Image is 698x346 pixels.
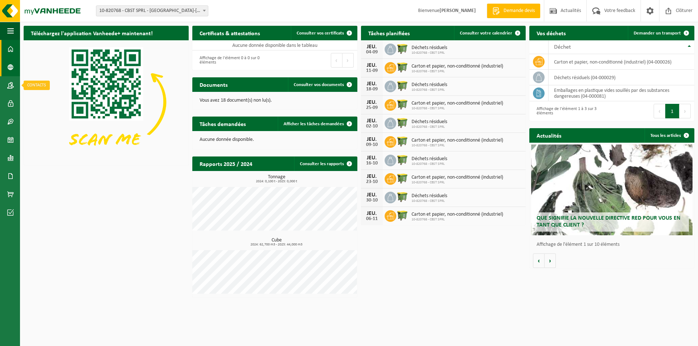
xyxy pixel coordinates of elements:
[396,61,409,73] img: WB-1100-HPE-GN-50
[365,174,379,179] div: JEU.
[487,4,540,18] a: Demande devis
[412,82,447,88] span: Déchets résiduels
[96,6,208,16] span: 10-820768 - CBST SPRL - CORROY-LE-CHÂTEAU
[460,31,512,36] span: Consulter votre calendrier
[412,193,447,199] span: Déchets résiduels
[549,54,694,70] td: carton et papier, non-conditionné (industriel) (04-000026)
[396,191,409,203] img: WB-1100-HPE-GN-50
[396,172,409,184] img: WB-1100-HPE-GN-50
[365,87,379,92] div: 18-09
[196,52,271,68] div: Affichage de l'élément 0 à 0 sur 0 éléments
[24,26,160,40] h2: Téléchargez l'application Vanheede+ maintenant!
[529,128,569,142] h2: Actualités
[412,119,447,125] span: Déchets résiduels
[196,243,357,247] span: 2024: 62,700 m3 - 2025: 44,000 m3
[196,180,357,183] span: 2024: 0,100 t - 2025: 0,000 t
[342,53,354,68] button: Next
[412,143,503,148] span: 10-820768 - CBST SPRL
[412,162,447,166] span: 10-820768 - CBST SPRL
[365,50,379,55] div: 04-09
[396,135,409,147] img: WB-1100-HPE-GN-50
[502,7,537,15] span: Demande devis
[24,40,189,164] img: Download de VHEPlus App
[396,98,409,110] img: WB-1100-HPE-GN-50
[549,70,694,85] td: déchets résiduels (04-000029)
[200,98,350,103] p: Vous avez 18 document(s) non lu(s).
[412,199,447,203] span: 10-820768 - CBST SPRL
[192,156,260,171] h2: Rapports 2025 / 2024
[679,104,691,118] button: Next
[396,154,409,166] img: WB-1100-HPE-GN-50
[412,101,503,106] span: Carton et papier, non-conditionné (industriel)
[533,103,608,119] div: Affichage de l'élément 1 à 3 sur 3 éléments
[192,77,235,91] h2: Documents
[537,215,681,228] span: Que signifie la nouvelle directive RED pour vous en tant que client ?
[365,216,379,221] div: 06-11
[96,5,208,16] span: 10-820768 - CBST SPRL - CORROY-LE-CHÂTEAU
[396,117,409,129] img: WB-1100-HPE-GN-50
[665,104,679,118] button: 1
[365,137,379,142] div: JEU.
[412,64,503,69] span: Carton et papier, non-conditionné (industriel)
[288,77,357,92] a: Consulter vos documents
[412,156,447,162] span: Déchets résiduels
[361,26,417,40] h2: Tâches planifiées
[192,26,267,40] h2: Certificats & attestations
[365,142,379,147] div: 09-10
[278,117,357,131] a: Afficher les tâches demandées
[537,242,691,247] p: Affichage de l'élément 1 sur 10 éléments
[412,212,503,217] span: Carton et papier, non-conditionné (industriel)
[297,31,344,36] span: Consulter vos certificats
[365,68,379,73] div: 11-09
[365,44,379,50] div: JEU.
[365,192,379,198] div: JEU.
[549,85,694,101] td: emballages en plastique vides souillés par des substances dangereuses (04-000081)
[396,42,409,55] img: WB-1100-HPE-GN-50
[412,175,503,180] span: Carton et papier, non-conditionné (industriel)
[412,217,503,222] span: 10-820768 - CBST SPRL
[365,118,379,124] div: JEU.
[412,69,503,74] span: 10-820768 - CBST SPRL
[365,155,379,161] div: JEU.
[412,138,503,143] span: Carton et papier, non-conditionné (industriel)
[634,31,681,36] span: Demander un transport
[440,8,476,13] strong: [PERSON_NAME]
[192,40,357,50] td: Aucune donnée disponible dans le tableau
[200,137,350,142] p: Aucune donnée disponible.
[294,82,344,87] span: Consulter vos documents
[365,62,379,68] div: JEU.
[412,106,503,111] span: 10-820768 - CBST SPRL
[291,26,357,40] a: Consulter vos certificats
[396,80,409,92] img: WB-1100-HPE-GN-50
[365,124,379,129] div: 02-10
[196,175,357,183] h3: Tonnage
[645,128,694,143] a: Tous les articles
[284,122,344,126] span: Afficher les tâches demandées
[529,26,573,40] h2: Vos déchets
[365,81,379,87] div: JEU.
[294,156,357,171] a: Consulter les rapports
[365,99,379,105] div: JEU.
[454,26,525,40] a: Consulter votre calendrier
[331,53,342,68] button: Previous
[628,26,694,40] a: Demander un transport
[196,238,357,247] h3: Cube
[192,117,253,131] h2: Tâches demandées
[396,209,409,221] img: WB-1100-HPE-GN-50
[365,161,379,166] div: 16-10
[654,104,665,118] button: Previous
[365,179,379,184] div: 23-10
[365,211,379,216] div: JEU.
[412,88,447,92] span: 10-820768 - CBST SPRL
[365,198,379,203] div: 30-10
[412,125,447,129] span: 10-820768 - CBST SPRL
[533,253,545,268] button: Vorige
[412,180,503,185] span: 10-820768 - CBST SPRL
[365,105,379,110] div: 25-09
[412,51,447,55] span: 10-820768 - CBST SPRL
[531,144,693,235] a: Que signifie la nouvelle directive RED pour vous en tant que client ?
[554,44,571,50] span: Déchet
[412,45,447,51] span: Déchets résiduels
[545,253,556,268] button: Volgende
